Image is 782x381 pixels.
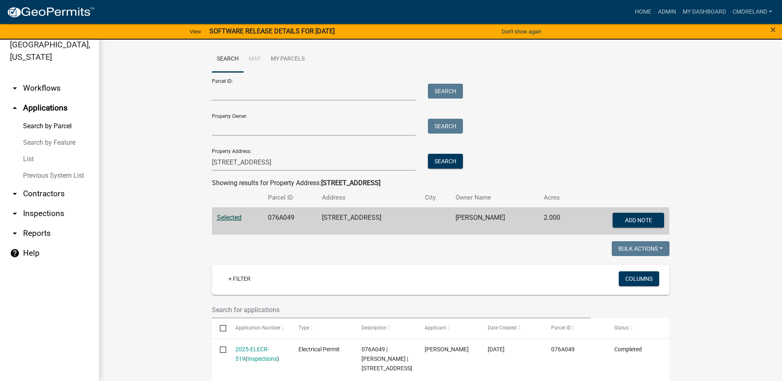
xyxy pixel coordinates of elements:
th: Parcel ID [263,188,317,207]
button: Don't show again [498,25,545,38]
th: Owner Name [451,188,539,207]
a: + Filter [222,271,257,286]
th: City [420,188,451,207]
datatable-header-cell: Description [354,318,417,338]
td: 076A049 [263,207,317,235]
span: Completed [614,346,642,353]
span: Add Note [625,216,652,223]
span: Status [614,325,629,331]
i: arrow_drop_down [10,228,20,238]
datatable-header-cell: Select [212,318,228,338]
i: arrow_drop_down [10,83,20,93]
span: Applicant [425,325,446,331]
a: My Dashboard [679,4,729,20]
span: × [770,24,776,35]
a: cmoreland [729,4,775,20]
span: Delores Ann Harvey [425,346,469,353]
button: Search [428,84,463,99]
a: 2025-ELECR-519 [235,346,269,362]
span: 076A049 [551,346,575,353]
a: View [186,25,204,38]
i: arrow_drop_up [10,103,20,113]
a: Admin [655,4,679,20]
button: Search [428,119,463,134]
datatable-header-cell: Date Created [480,318,543,338]
div: ( ) [235,345,283,364]
button: Columns [619,271,659,286]
input: Search for applications [212,301,591,318]
a: My Parcels [266,46,310,73]
i: help [10,248,20,258]
datatable-header-cell: Parcel ID [543,318,606,338]
td: 2.000 [539,207,578,235]
span: Application Number [235,325,280,331]
span: Date Created [488,325,517,331]
strong: [STREET_ADDRESS] [321,179,380,187]
th: Acres [539,188,578,207]
th: Address [317,188,420,207]
button: Add Note [613,213,664,228]
div: Showing results for Property Address: [212,178,669,188]
button: Close [770,25,776,35]
button: Bulk Actions [612,241,669,256]
a: Home [632,4,655,20]
button: Search [428,154,463,169]
span: Electrical Permit [298,346,340,353]
i: arrow_drop_down [10,189,20,199]
a: Selected [217,214,242,221]
td: [PERSON_NAME] [451,207,539,235]
i: arrow_drop_down [10,209,20,219]
strong: SOFTWARE RELEASE DETAILS FOR [DATE] [209,27,335,35]
span: Type [298,325,309,331]
datatable-header-cell: Applicant [417,318,480,338]
span: Parcel ID [551,325,571,331]
span: Description [362,325,387,331]
datatable-header-cell: Application Number [228,318,291,338]
datatable-header-cell: Type [291,318,354,338]
span: 09/12/2025 [488,346,505,353]
td: [STREET_ADDRESS] [317,207,420,235]
a: Inspections [247,355,277,362]
span: 076A049 | ALLISTON KATHERINE D | 117 Boundry Dr [362,346,412,372]
a: Search [212,46,244,73]
datatable-header-cell: Status [606,318,669,338]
